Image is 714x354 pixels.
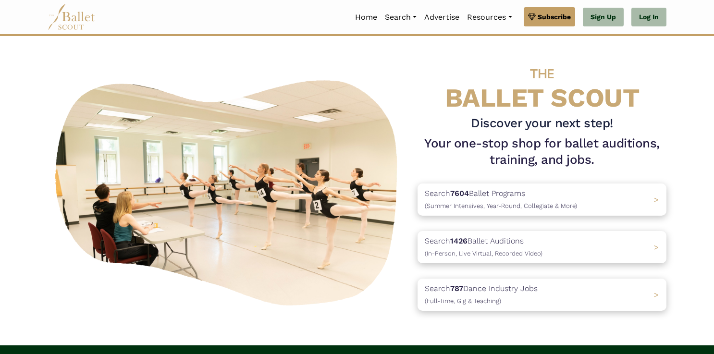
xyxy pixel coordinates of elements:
[654,290,659,299] span: >
[381,7,420,27] a: Search
[450,236,468,245] b: 1426
[450,189,469,198] b: 7604
[418,231,666,263] a: Search1426Ballet Auditions(In-Person, Live Virtual, Recorded Video) >
[538,12,571,22] span: Subscribe
[418,183,666,216] a: Search7604Ballet Programs(Summer Intensives, Year-Round, Collegiate & More)>
[420,7,463,27] a: Advertise
[418,135,666,168] h1: Your one-stop shop for ballet auditions, training, and jobs.
[425,202,577,209] span: (Summer Intensives, Year-Round, Collegiate & More)
[351,7,381,27] a: Home
[418,55,666,111] h4: BALLET SCOUT
[524,7,575,26] a: Subscribe
[418,279,666,311] a: Search787Dance Industry Jobs(Full-Time, Gig & Teaching) >
[631,8,666,27] a: Log In
[48,70,410,311] img: A group of ballerinas talking to each other in a ballet studio
[418,115,666,132] h3: Discover your next step!
[463,7,516,27] a: Resources
[654,243,659,252] span: >
[425,282,538,307] p: Search Dance Industry Jobs
[425,187,577,212] p: Search Ballet Programs
[528,12,536,22] img: gem.svg
[425,297,501,305] span: (Full-Time, Gig & Teaching)
[530,66,554,82] span: THE
[654,195,659,204] span: >
[583,8,624,27] a: Sign Up
[450,284,463,293] b: 787
[425,235,542,259] p: Search Ballet Auditions
[425,250,542,257] span: (In-Person, Live Virtual, Recorded Video)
